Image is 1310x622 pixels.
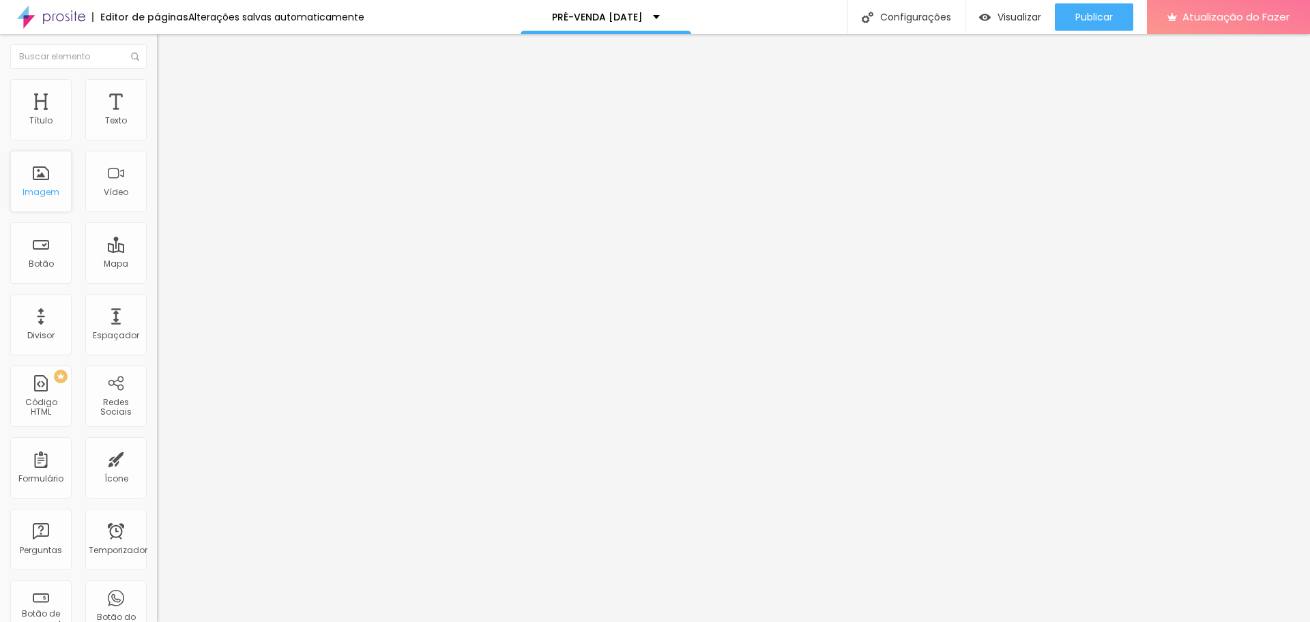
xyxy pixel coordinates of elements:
[1182,10,1290,24] font: Atualização do Fazer
[1055,3,1133,31] button: Publicar
[27,329,55,341] font: Divisor
[862,12,873,23] img: Ícone
[965,3,1055,31] button: Visualizar
[93,329,139,341] font: Espaçador
[100,10,188,24] font: Editor de páginas
[131,53,139,61] img: Ícone
[104,186,128,198] font: Vídeo
[23,186,59,198] font: Imagem
[1075,10,1113,24] font: Publicar
[979,12,991,23] img: view-1.svg
[104,473,128,484] font: Ícone
[188,10,364,24] font: Alterações salvas automaticamente
[25,396,57,417] font: Código HTML
[998,10,1041,24] font: Visualizar
[29,115,53,126] font: Título
[10,44,147,69] input: Buscar elemento
[20,544,62,556] font: Perguntas
[18,473,63,484] font: Formulário
[880,10,951,24] font: Configurações
[89,544,147,556] font: Temporizador
[105,115,127,126] font: Texto
[552,10,643,24] font: PRÉ-VENDA [DATE]
[104,258,128,269] font: Mapa
[29,258,54,269] font: Botão
[100,396,132,417] font: Redes Sociais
